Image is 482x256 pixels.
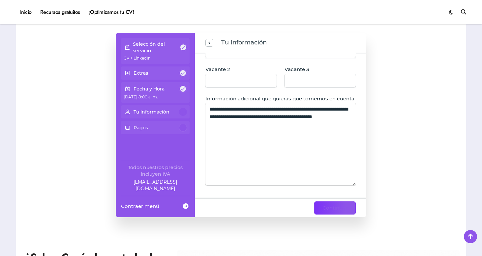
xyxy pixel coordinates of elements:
a: Inicio [16,3,36,21]
p: Fecha y Hora [134,86,165,92]
span: [DATE] 8:00 a. m. [124,94,158,99]
p: Pagos [134,124,148,131]
span: Contraer menú [121,203,159,210]
span: Tu Información [221,38,267,47]
button: previous step [205,39,213,47]
span: Información adicional que quieras que tomemos en cuenta [205,95,354,102]
span: CV + LinkedIn [124,56,151,61]
span: Continuar [322,204,347,212]
span: Vacante 2 [205,66,230,73]
p: Tu Información [134,109,169,115]
p: Extras [134,70,148,76]
span: Vacante 3 [285,66,309,73]
p: Selección del servicio [133,41,180,54]
a: Recursos gratuitos [36,3,84,21]
div: Todos nuestros precios incluyen IVA [121,164,190,177]
a: Company email: ayuda@elhadadelasvacantes.com [121,179,190,192]
button: Continuar [314,201,356,215]
a: ¡Optimizamos tu CV! [84,3,138,21]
